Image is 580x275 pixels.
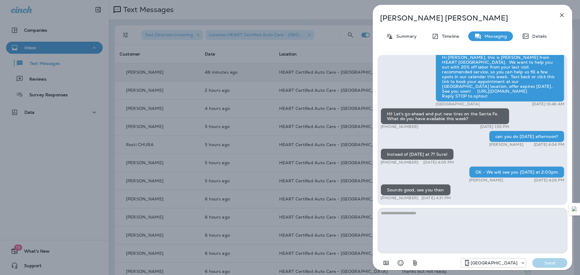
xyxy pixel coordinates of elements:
[482,34,507,39] p: Messaging
[393,34,417,39] p: Summary
[421,196,451,200] p: [DATE] 4:31 PM
[572,206,577,212] img: Detect Auto
[469,166,564,178] div: OK - We will see you [DATE] at 2:00pm
[489,142,524,147] p: [PERSON_NAME]
[461,259,526,267] div: +1 (847) 262-3704
[380,257,392,269] button: Add in a premade template
[534,142,564,147] p: [DATE] 4:04 PM
[381,184,451,196] div: Sounds good, see you then
[381,108,509,124] div: Hi! Let's go ahead and put new tires on the Santa Fe. What do you have available this week?
[529,34,547,39] p: Details
[489,131,564,142] div: can you do [DATE] afternoon?
[395,257,407,269] button: Select an emoji
[439,34,459,39] p: Timeline
[480,124,509,129] p: [DATE] 1:55 PM
[436,102,479,107] p: [GEOGRAPHIC_DATA]
[381,149,454,160] div: Instead of [DATE] at 7? Sure!
[471,261,517,265] p: [GEOGRAPHIC_DATA]
[381,160,418,165] p: [PHONE_NUMBER]
[381,196,418,200] p: [PHONE_NUMBER]
[423,160,454,165] p: [DATE] 4:05 PM
[469,178,504,183] p: [PERSON_NAME]
[381,124,418,129] p: [PHONE_NUMBER]
[380,14,545,22] p: [PERSON_NAME] [PERSON_NAME]
[534,178,564,183] p: [DATE] 4:28 PM
[532,102,564,107] p: [DATE] 10:46 AM
[436,52,564,102] div: Hi [PERSON_NAME], this is [PERSON_NAME] from HEART [GEOGRAPHIC_DATA]. We want to help you out wit...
